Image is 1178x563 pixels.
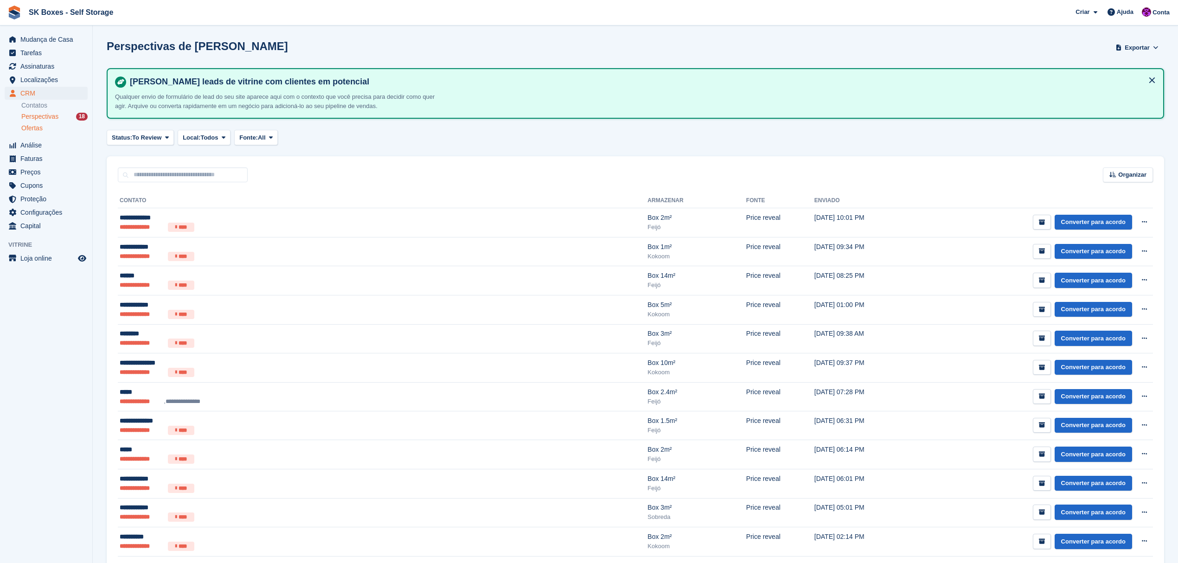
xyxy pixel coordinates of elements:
span: Cupons [20,179,76,192]
td: Price reveal [746,295,814,324]
div: Kokoom [647,368,746,377]
td: [DATE] 06:14 PM [814,440,914,469]
span: Todos [200,133,218,142]
td: [DATE] 05:01 PM [814,498,914,527]
span: Local: [183,133,200,142]
th: Enviado [814,193,914,208]
div: Box 2m² [647,445,746,454]
a: menu [5,152,88,165]
a: menu [5,192,88,205]
a: Converter para acordo [1055,331,1132,346]
span: Ofertas [21,124,43,133]
td: [DATE] 06:31 PM [814,411,914,440]
a: menu [5,252,88,265]
span: Fonte: [239,133,258,142]
p: Qualquer envio de formulário de lead do seu site aparece aqui com o contexto que você precisa par... [115,92,440,110]
div: Box 14m² [647,271,746,281]
td: [DATE] 02:14 PM [814,527,914,557]
a: Converter para acordo [1055,244,1132,259]
span: Capital [20,219,76,232]
td: Price reveal [746,411,814,440]
a: menu [5,219,88,232]
span: Tarefas [20,46,76,59]
a: Converter para acordo [1055,505,1132,520]
a: Contatos [21,101,88,110]
div: Box 10m² [647,358,746,368]
a: menu [5,33,88,46]
td: [DATE] 07:28 PM [814,382,914,411]
span: Conta [1152,8,1170,17]
span: Ajuda [1117,7,1133,17]
span: Status: [112,133,132,142]
th: Contato [118,193,647,208]
span: Faturas [20,152,76,165]
a: Loja de pré-visualização [77,253,88,264]
div: Sobreda [647,512,746,522]
a: menu [5,166,88,179]
a: menu [5,87,88,100]
a: menu [5,179,88,192]
td: Price reveal [746,353,814,383]
span: Exportar [1125,43,1149,52]
span: Criar [1076,7,1089,17]
button: Local: Todos [178,130,230,145]
h4: [PERSON_NAME] leads de vitrine com clientes em potencial [126,77,1156,87]
td: Price reveal [746,324,814,353]
a: menu [5,46,88,59]
td: Price reveal [746,208,814,237]
div: Feijó [647,281,746,290]
span: Proteção [20,192,76,205]
span: Vitrine [8,240,92,250]
span: CRM [20,87,76,100]
span: Mudança de Casa [20,33,76,46]
td: Price reveal [746,440,814,469]
td: Price reveal [746,527,814,557]
span: Configurações [20,206,76,219]
th: Armazenar [647,193,746,208]
button: Exportar [1114,40,1160,55]
div: Box 1m² [647,242,746,252]
div: Box 2m² [647,213,746,223]
a: Ofertas [21,123,88,133]
h1: Perspectivas de [PERSON_NAME] [107,40,288,52]
a: Converter para acordo [1055,418,1132,433]
a: menu [5,206,88,219]
a: Converter para acordo [1055,389,1132,404]
div: Feijó [647,454,746,464]
div: Feijó [647,397,746,406]
div: Feijó [647,223,746,232]
td: Price reveal [746,498,814,527]
div: Box 5m² [647,300,746,310]
div: Box 14m² [647,474,746,484]
span: Loja online [20,252,76,265]
td: [DATE] 09:37 PM [814,353,914,383]
td: Price reveal [746,469,814,499]
td: [DATE] 06:01 PM [814,469,914,499]
span: Preços [20,166,76,179]
div: Kokoom [647,542,746,551]
div: 18 [76,113,88,121]
div: Box 1.5m² [647,416,746,426]
a: Converter para acordo [1055,447,1132,462]
td: Price reveal [746,382,814,411]
a: Converter para acordo [1055,534,1132,549]
div: Box 2m² [647,532,746,542]
div: Box 3m² [647,503,746,512]
span: Assinaturas [20,60,76,73]
a: SK Boxes - Self Storage [25,5,117,20]
div: Feijó [647,484,746,493]
td: [DATE] 09:38 AM [814,324,914,353]
div: Kokoom [647,310,746,319]
th: Fonte [746,193,814,208]
span: All [258,133,266,142]
a: menu [5,73,88,86]
td: Price reveal [746,237,814,266]
td: [DATE] 01:00 PM [814,295,914,324]
div: Kokoom [647,252,746,261]
td: [DATE] 09:34 PM [814,237,914,266]
span: Localizações [20,73,76,86]
a: Converter para acordo [1055,215,1132,230]
span: Organizar [1118,170,1146,179]
a: menu [5,60,88,73]
td: [DATE] 08:25 PM [814,266,914,295]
